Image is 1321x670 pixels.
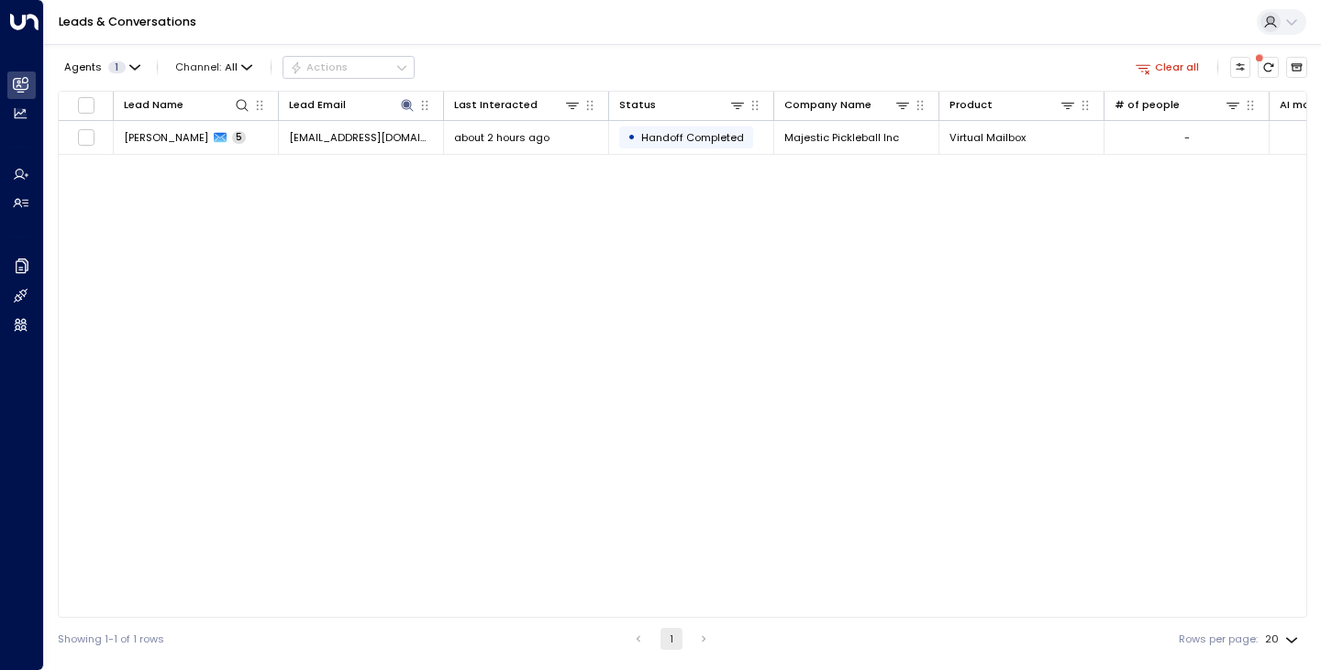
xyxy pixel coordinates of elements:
[1230,57,1251,78] button: Customize
[627,628,716,650] nav: pagination navigation
[1179,632,1258,647] label: Rows per page:
[454,130,549,145] span: about 2 hours ago
[289,130,433,145] span: majesticpickleballinc@gmail.com
[1265,628,1302,651] div: 20
[289,96,416,114] div: Lead Email
[454,96,538,114] div: Last Interacted
[1184,130,1190,145] div: -
[1115,96,1241,114] div: # of people
[784,130,899,145] span: Majestic Pickleball Inc
[170,57,259,77] span: Channel:
[289,96,346,114] div: Lead Email
[64,62,102,72] span: Agents
[949,130,1026,145] span: Virtual Mailbox
[627,125,636,149] div: •
[283,56,415,78] button: Actions
[59,14,196,29] a: Leads & Conversations
[77,128,95,147] span: Toggle select row
[170,57,259,77] button: Channel:All
[784,96,871,114] div: Company Name
[77,96,95,115] span: Toggle select all
[619,96,656,114] div: Status
[290,60,348,73] div: Actions
[283,56,415,78] div: Button group with a nested menu
[225,61,238,73] span: All
[641,130,744,145] span: Handoff Completed
[108,61,126,73] span: 1
[1286,57,1307,78] button: Archived Leads
[1129,57,1205,77] button: Clear all
[124,130,208,145] span: Ash Lee
[660,628,683,650] button: page 1
[124,96,250,114] div: Lead Name
[1258,57,1279,78] span: There are new threads available. Refresh the grid to view the latest updates.
[124,96,183,114] div: Lead Name
[949,96,1076,114] div: Product
[1115,96,1180,114] div: # of people
[619,96,746,114] div: Status
[58,632,164,647] div: Showing 1-1 of 1 rows
[949,96,993,114] div: Product
[58,57,145,77] button: Agents1
[232,131,246,144] span: 5
[454,96,581,114] div: Last Interacted
[784,96,911,114] div: Company Name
